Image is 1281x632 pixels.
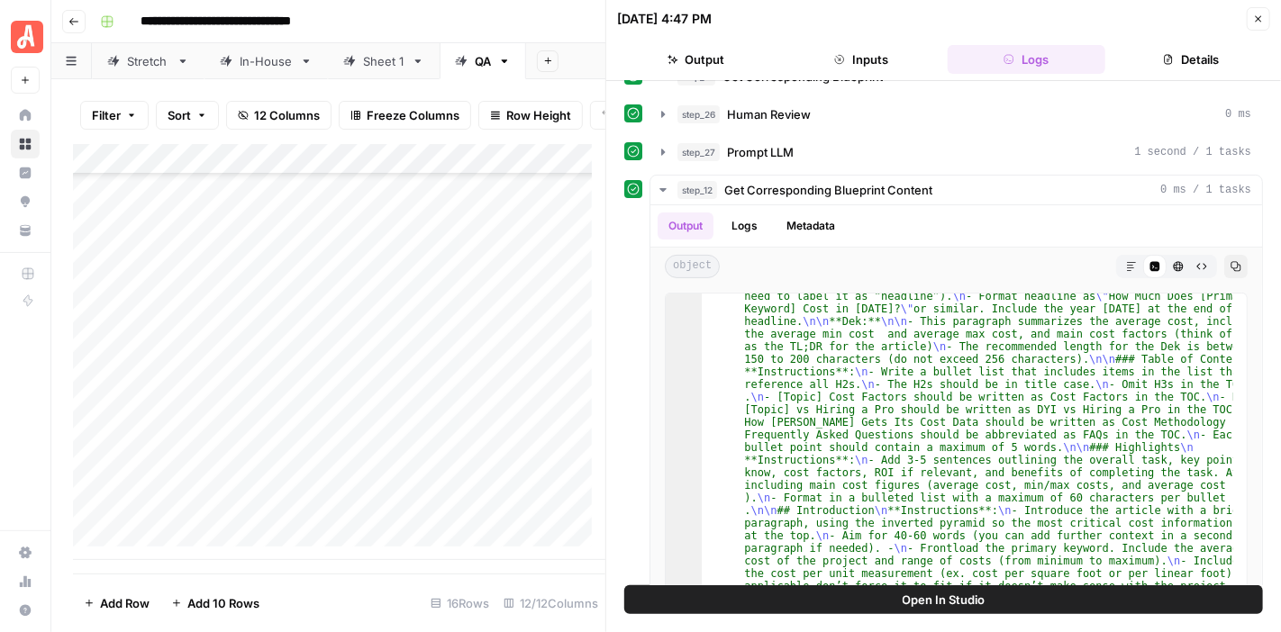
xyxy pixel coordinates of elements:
span: 12 Columns [254,106,320,124]
button: Logs [721,212,768,239]
button: 0 ms / 1 tasks [650,176,1262,204]
span: object [665,255,720,278]
button: Add 10 Rows [160,589,270,618]
button: Output [658,212,713,239]
button: Freeze Columns [339,101,471,130]
a: Stretch [92,43,204,79]
div: Sheet 1 [363,52,404,70]
span: Filter [92,106,121,124]
div: 16 Rows [423,589,496,618]
span: step_26 [677,105,720,123]
a: Insights [11,158,40,187]
button: Output [617,45,775,74]
span: Open In Studio [903,591,986,609]
span: Row Height [506,106,571,124]
div: Stretch [127,52,169,70]
div: [DATE] 4:47 PM [617,10,712,28]
div: In-House [240,52,293,70]
span: Freeze Columns [367,106,459,124]
a: Your Data [11,216,40,245]
a: Sheet 1 [328,43,440,79]
a: Opportunities [11,187,40,216]
button: 12 Columns [226,101,332,130]
button: Add Row [73,589,160,618]
span: Add Row [100,594,150,612]
a: In-House [204,43,328,79]
a: Browse [11,130,40,158]
button: Inputs [782,45,940,74]
div: QA [475,52,491,70]
button: Sort [156,101,219,130]
button: Filter [80,101,149,130]
button: Logs [948,45,1105,74]
img: Angi Logo [11,21,43,53]
span: step_27 [677,143,720,161]
button: Row Height [478,101,583,130]
button: Details [1113,45,1270,74]
span: Human Review [727,105,811,123]
button: Metadata [776,212,846,239]
button: Open In Studio [624,585,1263,614]
span: 0 ms / 1 tasks [1160,182,1251,198]
span: 1 second / 1 tasks [1134,144,1251,160]
a: QA [440,43,526,79]
a: Settings [11,538,40,567]
button: Workspace: Angi [11,14,40,59]
div: 12/12 Columns [496,589,605,618]
a: Usage [11,567,40,596]
span: 0 ms [1225,106,1251,122]
span: Prompt LLM [727,143,794,161]
a: Home [11,101,40,130]
button: 1 second / 1 tasks [650,138,1262,167]
span: step_12 [677,181,717,199]
span: Get Corresponding Blueprint Content [724,181,932,199]
button: 0 ms [650,100,1262,129]
button: Help + Support [11,596,40,625]
span: Add 10 Rows [187,594,259,612]
span: Sort [168,106,191,124]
